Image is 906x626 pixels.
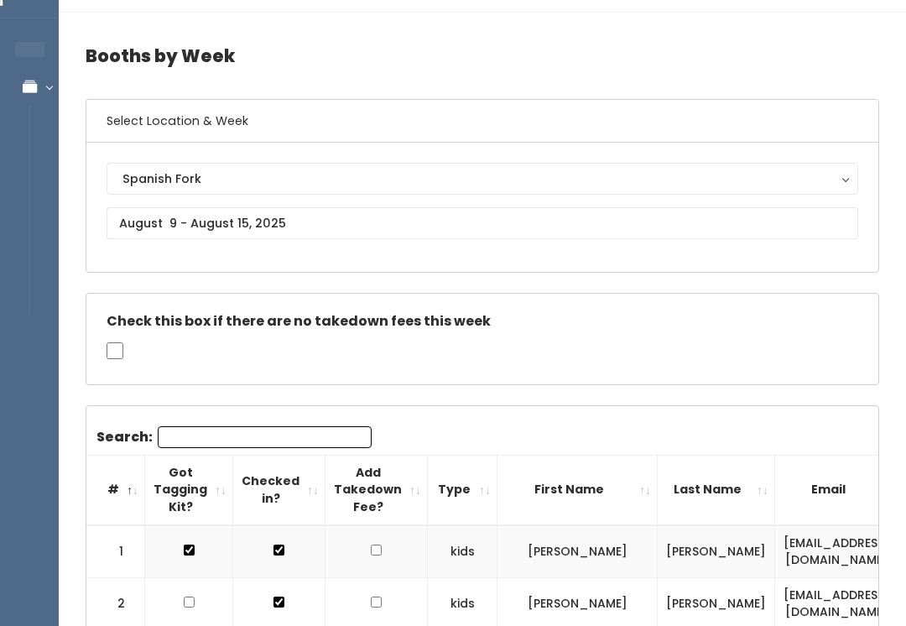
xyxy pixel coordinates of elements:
td: [PERSON_NAME] [497,526,658,579]
div: Spanish Fork [122,170,842,189]
td: [EMAIL_ADDRESS][DOMAIN_NAME] [775,526,899,579]
input: August 9 - August 15, 2025 [107,208,858,240]
input: Search: [158,427,372,449]
th: Email: activate to sort column ascending [775,456,899,525]
h4: Booths by Week [86,34,879,80]
h6: Select Location & Week [86,101,878,143]
td: kids [428,526,497,579]
button: Spanish Fork [107,164,858,196]
th: Last Name: activate to sort column ascending [658,456,775,525]
th: Got Tagging Kit?: activate to sort column ascending [145,456,233,525]
th: Checked in?: activate to sort column ascending [233,456,325,525]
th: First Name: activate to sort column ascending [497,456,658,525]
td: 1 [86,526,145,579]
td: [PERSON_NAME] [658,526,775,579]
h5: Check this box if there are no takedown fees this week [107,315,858,330]
th: Type: activate to sort column ascending [428,456,497,525]
th: Add Takedown Fee?: activate to sort column ascending [325,456,428,525]
th: #: activate to sort column descending [86,456,145,525]
label: Search: [96,427,372,449]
